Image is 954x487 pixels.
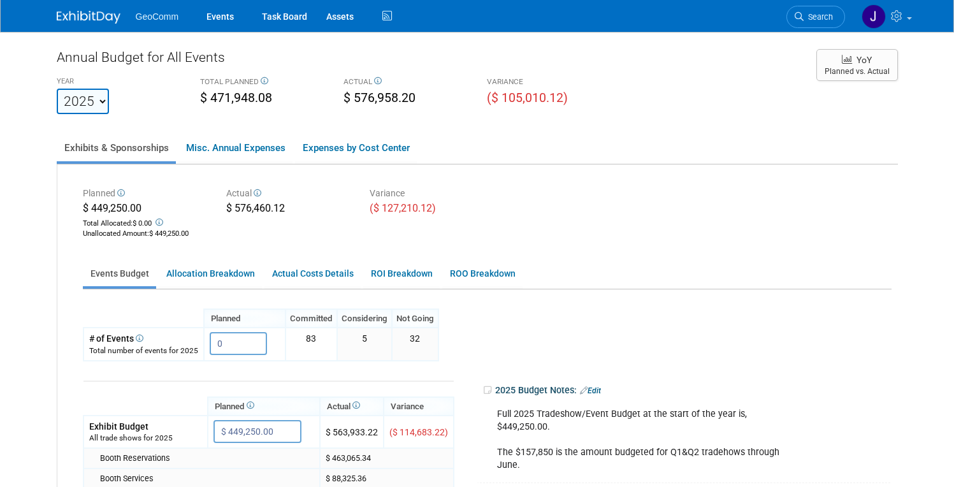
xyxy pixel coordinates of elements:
div: All trade shows for 2025 [89,433,202,444]
div: Variance [370,187,494,201]
button: YoY Planned vs. Actual [816,49,898,81]
div: Total Allocated: [83,216,207,229]
a: Expenses by Cost Center [295,134,417,161]
th: Committed [285,309,337,328]
span: $ 471,948.08 [200,91,272,105]
td: 83 [285,328,337,360]
div: # of Events [89,332,198,345]
span: $ 449,250.00 [83,202,141,214]
a: Events Budget [83,261,156,286]
div: 2025 Budget Notes: [482,381,890,400]
a: ROI Breakdown [363,261,440,286]
span: YoY [856,55,872,65]
span: ($ 114,683.22) [389,427,448,437]
td: 32 [392,328,438,360]
td: $ 563,933.22 [320,416,384,448]
span: $ 576,958.20 [343,91,416,105]
span: Unallocated Amount [83,229,147,238]
a: Exhibits & Sponsorships [57,134,176,161]
a: Actual Costs Details [264,261,361,286]
div: Exhibit Budget [89,420,202,433]
div: Actual [226,187,351,201]
div: Full 2025 Tradeshow/Event Budget at the start of the year is, $449,250.00. The $157,850 is the am... [488,402,805,478]
div: Booth Reservations [100,453,314,464]
img: Jason Kim [862,4,886,29]
span: $ 449,250.00 [149,229,189,238]
div: ACTUAL [343,76,468,89]
th: Planned [204,309,285,328]
div: $ 576,460.12 [226,201,351,218]
a: Edit [580,386,601,395]
span: ($ 105,010.12) [487,91,568,105]
span: Search [804,12,833,22]
td: 5 [337,328,392,360]
div: Total number of events for 2025 [89,345,198,356]
a: Misc. Annual Expenses [178,134,293,161]
td: $ 463,065.34 [320,448,454,469]
th: Not Going [392,309,438,328]
span: $ 0.00 [133,219,152,228]
th: Actual [320,397,384,416]
th: Planned [208,397,320,416]
div: Booth Services [100,473,314,484]
span: GeoComm [136,11,179,22]
a: Allocation Breakdown [159,261,262,286]
th: Variance [384,397,454,416]
div: TOTAL PLANNED [200,76,324,89]
span: ($ 127,210.12) [370,202,436,214]
div: Annual Budget for All Events [57,48,804,73]
a: Search [786,6,845,28]
img: ExhibitDay [57,11,120,24]
div: : [83,229,207,239]
div: Planned [83,187,207,201]
div: VARIANCE [487,76,611,89]
a: ROO Breakdown [442,261,523,286]
th: Considering [337,309,392,328]
div: YEAR [57,76,181,89]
